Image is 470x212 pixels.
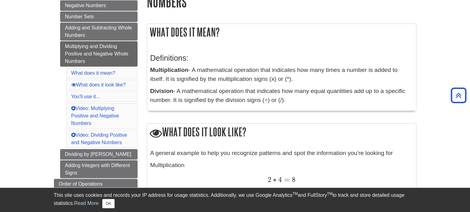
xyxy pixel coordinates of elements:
a: Read More [74,201,99,206]
span: 8 [290,175,296,184]
a: You'll use it... [71,94,100,99]
a: What does it mean? [71,70,115,76]
p: A general example to help you recognize patterns and spot the information you're looking for [150,149,413,158]
span: = [282,175,290,184]
sup: TM [292,192,298,196]
a: Order of Operations [54,179,138,189]
span: Order of Operations [59,181,103,187]
h2: What does it look like? [147,124,416,141]
h2: What does it mean? [147,24,416,40]
p: - A mathematical operation that indicates how many equal quantities add up to a specific number. ... [150,87,413,105]
a: Number Sets [60,11,138,22]
strong: Multiplication [150,67,189,73]
p: - A mathematical operation that indicates how many times a number is added to itself. It is signi... [150,66,413,84]
strong: Division [150,88,174,94]
a: Adding and Subtracting Whole Numbers [60,23,138,41]
a: Video: Multiplying Positive and Negative Numbers [71,106,119,126]
sup: TM [327,192,332,196]
a: Video: Dividing Positive and Negative Numbers [71,132,127,145]
button: Close [102,199,114,208]
div: This site uses cookies and records your IP address for usage statistics. Additionally, we use Goo... [54,192,416,208]
a: Dividing by [PERSON_NAME] [60,149,138,160]
a: Negative Numbers [60,0,138,11]
a: Back to Top [449,91,468,99]
span: 4 [277,175,282,184]
a: Adding Integers with Different Signs [60,160,138,178]
a: Multiplying and Dividing Positive and Negative Whole Numbers [60,41,138,67]
h3: Definitions: [150,54,413,63]
span: ∗ [271,175,277,184]
a: What does it look like? [71,82,126,87]
span: 2 [268,175,271,184]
